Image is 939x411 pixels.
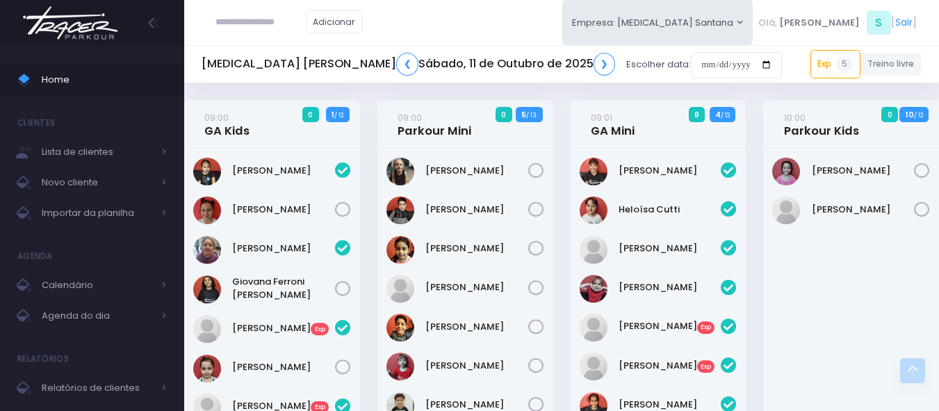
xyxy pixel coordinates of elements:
strong: 4 [715,109,721,120]
span: Relatórios de clientes [42,379,153,397]
img: Heloísa Cutti Iagalo [580,196,607,224]
a: [PERSON_NAME] [425,242,528,255]
img: Giovana Ferroni Gimenes de Almeida [193,276,221,303]
img: Ana Clara Rufino [193,196,221,224]
span: 5 [836,56,853,73]
img: Benicio Domingos Barbosa [386,196,414,224]
a: Treino livre [860,53,922,76]
span: Importar da planilha [42,204,153,222]
small: 09:00 [398,111,422,124]
span: Calendário [42,276,153,294]
a: [PERSON_NAME] [232,203,335,217]
span: Olá, [758,16,777,30]
span: 0 [496,107,512,122]
img: Isabella Palma Reis [772,158,800,185]
small: / 12 [721,111,730,119]
img: Miguel Antunes Castilho [386,353,414,380]
h4: Relatórios [17,345,69,373]
span: Exp [311,323,329,335]
img: Lívia Queiroz [580,353,607,380]
small: / 13 [526,111,537,119]
strong: 10 [906,109,914,120]
div: [ ] [753,7,922,38]
small: 09:00 [204,111,229,124]
span: Exp [697,360,715,373]
a: [PERSON_NAME] [425,359,528,373]
small: 09:01 [591,111,612,124]
a: 10:00Parkour Kids [784,110,859,138]
span: [PERSON_NAME] [779,16,860,30]
h4: Agenda [17,242,53,270]
span: Exp [697,321,715,334]
strong: 5 [521,109,526,120]
a: [PERSON_NAME]Exp [619,359,721,373]
img: Arthur Amancio Baldasso [386,158,414,185]
a: ❮ [396,53,418,76]
span: 0 [302,107,319,122]
a: [PERSON_NAME] [619,242,721,255]
span: 8 [689,107,705,122]
img: Isabela kezam [193,315,221,343]
a: [PERSON_NAME] [812,164,915,178]
span: S [867,10,891,35]
a: [PERSON_NAME] [232,164,335,178]
span: Novo cliente [42,174,153,192]
div: Escolher data: [202,49,782,81]
a: Heloísa Cutti [619,203,721,217]
small: 10:00 [784,111,806,124]
a: [PERSON_NAME]Exp [232,321,335,335]
a: Giovana Ferroni [PERSON_NAME] [232,275,335,302]
a: Adicionar [306,10,363,33]
a: 09:00GA Kids [204,110,250,138]
h5: [MEDICAL_DATA] [PERSON_NAME] Sábado, 11 de Outubro de 2025 [202,53,615,76]
strong: 1 [332,109,334,120]
img: Helena Sass Lopes [386,236,414,264]
a: [PERSON_NAME] [425,320,528,334]
img: Laís Silva de Mendonça [580,275,607,303]
a: Exp5 [810,50,860,78]
a: Sair [895,15,913,30]
img: Léo Sass Lopes [386,314,414,342]
a: [PERSON_NAME] [232,360,335,374]
a: [PERSON_NAME] [425,203,528,217]
img: Diana ferreira dos santos [580,158,607,185]
small: / 12 [334,111,343,119]
img: Ana Clara Vicalvi DOliveira Lima [193,236,221,264]
a: [PERSON_NAME] [619,280,721,294]
img: Lucas Marques [386,275,414,303]
span: Lista de clientes [42,143,153,161]
h4: Clientes [17,109,55,137]
a: 09:01GA Mini [591,110,635,138]
span: Home [42,71,167,89]
a: [PERSON_NAME] [812,203,915,217]
a: [PERSON_NAME]Exp [619,319,721,333]
a: [PERSON_NAME] [425,164,528,178]
a: 09:00Parkour Mini [398,110,471,138]
span: 0 [881,107,898,122]
small: / 12 [914,111,923,119]
a: [PERSON_NAME] [232,242,335,255]
a: ❯ [594,53,616,76]
a: [PERSON_NAME] [425,280,528,294]
img: Hope Harumi Yokota [580,236,607,264]
img: Manuela Lopes Canova [772,196,800,224]
a: [PERSON_NAME] [619,164,721,178]
img: Alice Silva de Mendonça [193,158,221,185]
img: Luísa kezam [580,314,607,342]
span: Agenda do dia [42,307,153,325]
img: LAURA ORTIZ CAMPOS VIEIRA [193,355,221,383]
